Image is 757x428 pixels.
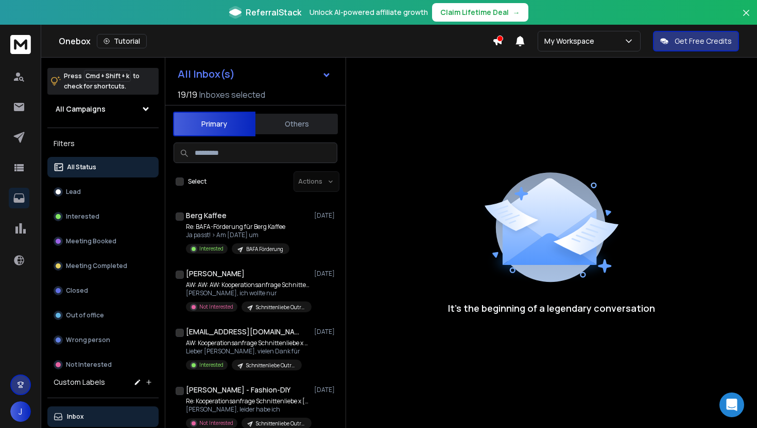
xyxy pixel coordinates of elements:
[47,406,159,427] button: Inbox
[246,362,296,369] p: Schnittenliebe Outreach (Bereits kontaktiert)
[66,237,116,245] p: Meeting Booked
[186,281,309,289] p: AW: AW: AW: Kooperationsanfrage Schnittenliebe
[178,88,197,101] span: 19 / 19
[513,7,520,17] span: →
[56,104,106,114] h1: All Campaigns
[186,269,245,279] h1: [PERSON_NAME]
[199,88,265,101] h3: Inboxes selected
[653,31,739,51] button: Get Free Credits
[314,211,337,220] p: [DATE]
[256,304,305,311] p: Schnittenliebe Outreach (Bereits kontaktiert)
[186,397,309,405] p: Re: Kooperationsanfrage Schnittenliebe x [PERSON_NAME]
[66,262,127,270] p: Meeting Completed
[47,157,159,177] button: All Status
[188,177,207,186] label: Select
[314,270,337,278] p: [DATE]
[246,245,283,253] p: BAFA Förderung
[54,377,105,387] h3: Custom Labels
[178,69,235,79] h1: All Inbox(s)
[186,347,309,355] p: Lieber [PERSON_NAME], vielen Dank für
[432,3,528,22] button: Claim Lifetime Deal→
[47,330,159,350] button: Wrong person
[719,393,744,417] div: Open Intercom Messenger
[186,327,299,337] h1: [EMAIL_ADDRESS][DOMAIN_NAME]
[186,210,227,221] h1: Berg Kaffee
[64,71,140,92] p: Press to check for shortcuts.
[173,112,255,136] button: Primary
[47,256,159,276] button: Meeting Completed
[199,419,233,427] p: Not Interested
[186,405,309,414] p: [PERSON_NAME], leider habe ich
[67,163,96,171] p: All Status
[10,401,31,422] button: J
[739,6,753,31] button: Close banner
[256,420,305,427] p: Schnittenliebe Outreach (Bereits kontaktiert)
[47,231,159,252] button: Meeting Booked
[448,301,655,315] p: It’s the beginning of a legendary conversation
[66,311,104,319] p: Out of office
[169,64,339,84] button: All Inbox(s)
[199,361,223,369] p: Interested
[246,6,301,19] span: ReferralStack
[66,188,81,196] p: Lead
[66,336,110,344] p: Wrong person
[47,182,159,202] button: Lead
[186,231,289,239] p: Ja passt! > Am [DATE] um
[66,212,99,221] p: Interested
[199,245,223,253] p: Interested
[309,7,428,17] p: Unlock AI-powered affiliate growth
[186,339,309,347] p: AW: Kooperationsanfrage Schnittenliebe x Birgit
[97,34,147,48] button: Tutorial
[67,413,84,421] p: Inbox
[47,354,159,375] button: Not Interested
[59,34,492,48] div: Onebox
[66,287,88,295] p: Closed
[186,289,309,297] p: [PERSON_NAME], ich wollte nur
[199,303,233,311] p: Not Interested
[544,36,598,46] p: My Workspace
[314,328,337,336] p: [DATE]
[47,136,159,151] h3: Filters
[47,206,159,227] button: Interested
[675,36,732,46] p: Get Free Credits
[47,305,159,326] button: Out of office
[314,386,337,394] p: [DATE]
[186,223,289,231] p: Re: BAFA-Förderung für Berg Kaffee
[47,99,159,119] button: All Campaigns
[255,113,338,135] button: Others
[186,385,290,395] h1: [PERSON_NAME] - Fashion-DIY
[47,280,159,301] button: Closed
[66,361,112,369] p: Not Interested
[84,70,131,82] span: Cmd + Shift + k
